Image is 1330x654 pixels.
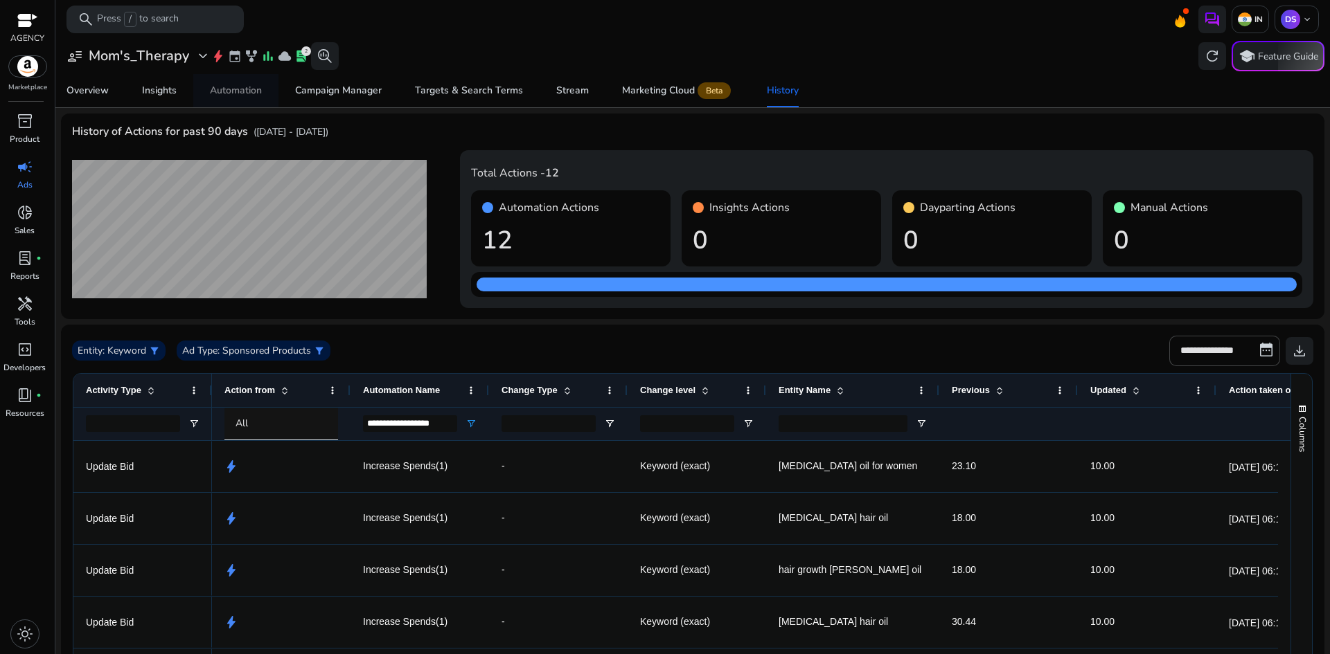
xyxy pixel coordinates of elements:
p: Marketplace [8,82,47,93]
h1: 0 [903,226,1081,255]
h4: Dayparting Actions [920,201,1016,215]
button: Open Filter Menu [188,418,199,429]
h3: Mom's_Therapy [89,48,189,64]
span: bolt [224,460,238,473]
b: 12 [545,165,559,181]
span: user_attributes [66,48,83,64]
span: expand_more [195,48,211,64]
span: download [1291,343,1308,359]
span: code_blocks [17,341,33,358]
p: Update Bid [86,608,199,637]
p: Feature Guide [1258,50,1318,64]
span: keyboard_arrow_down [1302,14,1313,25]
span: light_mode [17,626,33,642]
span: [MEDICAL_DATA] hair oil [779,512,888,523]
span: bolt [211,49,225,63]
button: search_insights [311,42,339,70]
div: History [767,86,799,96]
span: 10.00 [1090,460,1115,471]
span: Keyword (exact) [640,564,710,575]
span: Increase Spends(1) [363,608,447,636]
div: Overview [66,86,109,96]
span: lab_profile [17,250,33,266]
span: Beta [698,82,731,99]
span: hair growth [PERSON_NAME] oil [779,564,921,575]
span: donut_small [17,204,33,221]
button: Open Filter Menu [743,418,754,429]
span: - [502,512,505,523]
span: Keyword (exact) [640,512,710,523]
input: Activity Type Filter Input [86,415,180,432]
input: Entity Name Filter Input [779,415,907,432]
h4: Manual Actions [1130,201,1208,215]
span: 10.00 [1090,616,1115,627]
span: book_4 [17,387,33,403]
span: Action from [224,385,275,395]
p: Update Bid [86,556,199,585]
input: Change level Filter Input [640,415,734,432]
div: Marketing Cloud [622,85,734,96]
span: fiber_manual_record [36,255,42,261]
span: All [236,417,248,430]
button: Open Filter Menu [604,418,615,429]
span: search [78,11,94,28]
span: Keyword (exact) [640,616,710,627]
span: bolt [224,563,238,577]
span: Automation Name [363,385,440,395]
span: bolt [224,511,238,525]
span: 10.00 [1090,564,1115,575]
h4: Automation Actions [499,201,599,215]
span: 18.00 [952,512,976,523]
img: in.svg [1238,12,1252,26]
span: Columns [1296,417,1309,452]
span: handyman [17,296,33,312]
span: [MEDICAL_DATA] oil for women [779,460,917,471]
span: event [228,49,242,63]
p: Entity [78,343,103,358]
p: Ads [17,179,33,191]
p: Product [10,133,39,145]
span: [MEDICAL_DATA] hair oil [779,616,888,627]
span: Change level [640,385,695,395]
h1: 0 [1114,226,1291,255]
p: AGENCY [10,32,44,44]
button: refresh [1198,42,1226,70]
h1: 12 [482,226,659,255]
span: 18.00 [952,564,976,575]
input: Change Type Filter Input [502,415,596,432]
span: 10.00 [1090,512,1115,523]
span: Entity Name [779,385,831,395]
button: schoolFeature Guide [1232,41,1324,71]
p: Reports [10,270,39,282]
p: Press to search [97,12,179,27]
div: Targets & Search Terms [415,86,523,96]
p: Resources [6,407,44,419]
div: 2 [301,46,311,56]
span: bolt [224,615,238,629]
p: : Keyword [103,343,146,358]
button: download [1286,337,1313,365]
span: 23.10 [952,460,976,471]
span: search_insights [317,48,333,64]
span: cloud [278,49,292,63]
span: Increase Spends(1) [363,504,447,532]
span: inventory_2 [17,113,33,129]
p: DS [1281,10,1300,29]
p: Tools [15,316,35,328]
span: Updated [1090,385,1126,395]
span: lab_profile [294,49,308,63]
span: Increase Spends(1) [363,452,447,480]
button: Open Filter Menu [916,418,927,429]
span: campaign [17,158,33,175]
div: Insights [142,86,177,96]
div: Campaign Manager [295,86,382,96]
p: : Sponsored Products [218,343,311,358]
span: bar_chart [261,49,275,63]
span: Increase Spends(1) [363,556,447,584]
h4: History of Actions for past 90 days [72,125,248,138]
p: Ad Type [182,343,218,358]
span: filter_alt [314,345,325,356]
div: Automation [210,86,262,96]
p: Sales [15,224,35,237]
p: Developers [3,361,46,374]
